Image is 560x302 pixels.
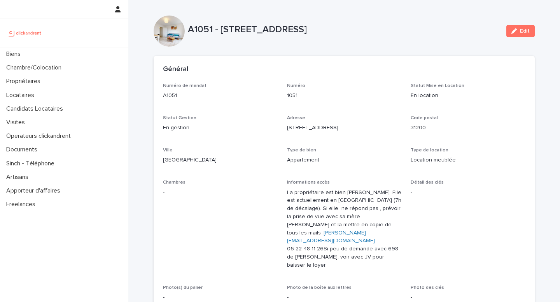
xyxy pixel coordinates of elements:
p: Chambre/Colocation [3,64,68,71]
p: Biens [3,50,27,58]
p: Documents [3,146,44,153]
p: En location [411,92,525,100]
p: Location meublée [411,156,525,164]
p: - [411,189,525,197]
p: [STREET_ADDRESS] [287,124,402,132]
span: Statut Mise en Location [411,83,464,88]
ringoverc2c-84e06f14122c: Call with Ringover [287,246,324,252]
span: Ville [163,148,173,153]
span: Chambres [163,180,185,185]
ringover-84e06f14122c: Si peu de demande avec 698 de [PERSON_NAME], voir avec JV pour baisser le loyer. [287,246,400,268]
p: - [411,293,525,302]
button: Edit [506,25,535,37]
p: Visites [3,119,31,126]
h2: Général [163,65,188,74]
span: Photo(s) du palier [163,285,203,290]
span: Adresse [287,116,305,120]
p: Artisans [3,174,35,181]
span: Statut Gestion [163,116,196,120]
p: Locataires [3,92,40,99]
p: 31200 [411,124,525,132]
p: A1051 - [STREET_ADDRESS] [188,24,500,35]
span: Type de location [411,148,448,153]
p: Apporteur d'affaires [3,187,66,194]
span: Informations accès [287,180,330,185]
p: Appartement [287,156,402,164]
span: Photo des clés [411,285,444,290]
img: UCB0brd3T0yccxBKYDjQ [6,25,44,41]
span: Numéro [287,83,305,88]
p: [GEOGRAPHIC_DATA] [163,156,278,164]
p: Propriétaires [3,78,47,85]
p: 1051 [287,92,402,100]
span: Photo de la boîte aux lettres [287,285,352,290]
span: Détail des clés [411,180,444,185]
p: En gestion [163,124,278,132]
p: A1051 [163,92,278,100]
p: - [163,293,278,302]
span: Edit [520,28,530,34]
ringoverc2c-number-84e06f14122c: 06 22 48 11 26 [287,246,324,252]
p: Operateurs clickandrent [3,132,77,140]
span: Type de bien [287,148,316,153]
a: [PERSON_NAME][EMAIL_ADDRESS][DOMAIN_NAME] [287,230,375,244]
span: Numéro de mandat [163,83,206,88]
p: - [287,293,402,302]
span: Code postal [411,116,438,120]
p: La propriétaire est bien [PERSON_NAME]. Elle est actuellement en [GEOGRAPHIC_DATA] (7h de décalag... [287,189,402,269]
p: - [163,189,278,197]
p: Candidats Locataires [3,105,69,113]
p: Sinch - Téléphone [3,160,61,167]
p: Freelances [3,201,42,208]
